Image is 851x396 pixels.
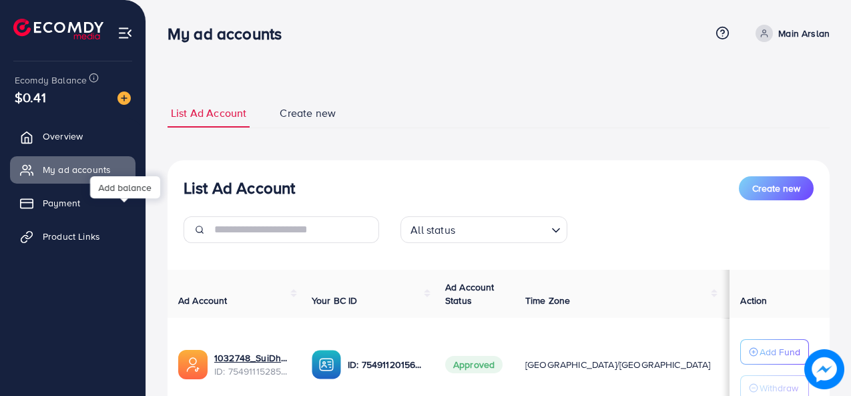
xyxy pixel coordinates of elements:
[43,130,83,143] span: Overview
[750,25,830,42] a: Main Arslan
[117,91,131,105] img: image
[178,350,208,379] img: ic-ads-acc.e4c84228.svg
[168,24,292,43] h3: My ad accounts
[408,220,458,240] span: All status
[15,87,46,107] span: $0.41
[752,182,800,195] span: Create new
[184,178,295,198] h3: List Ad Account
[280,106,336,121] span: Create new
[43,163,111,176] span: My ad accounts
[348,357,424,373] p: ID: 7549112015634153473
[740,294,767,307] span: Action
[10,190,135,216] a: Payment
[400,216,567,243] div: Search for option
[739,176,814,200] button: Create new
[10,223,135,250] a: Product Links
[459,218,546,240] input: Search for option
[760,344,800,360] p: Add Fund
[525,358,711,371] span: [GEOGRAPHIC_DATA]/[GEOGRAPHIC_DATA]
[43,230,100,243] span: Product Links
[214,365,290,378] span: ID: 7549111528532967442
[445,280,495,307] span: Ad Account Status
[10,123,135,150] a: Overview
[15,73,87,87] span: Ecomdy Balance
[171,106,246,121] span: List Ad Account
[760,380,798,396] p: Withdraw
[804,349,844,389] img: image
[13,19,103,39] img: logo
[10,156,135,183] a: My ad accounts
[214,351,290,365] a: 1032748_SuiDhagaResham_1757664651001
[312,350,341,379] img: ic-ba-acc.ded83a64.svg
[445,356,503,373] span: Approved
[178,294,228,307] span: Ad Account
[90,176,160,198] div: Add balance
[214,351,290,379] div: <span class='underline'>1032748_SuiDhagaResham_1757664651001</span></br>7549111528532967442
[117,25,133,41] img: menu
[778,25,830,41] p: Main Arslan
[312,294,358,307] span: Your BC ID
[525,294,570,307] span: Time Zone
[43,196,80,210] span: Payment
[740,339,809,365] button: Add Fund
